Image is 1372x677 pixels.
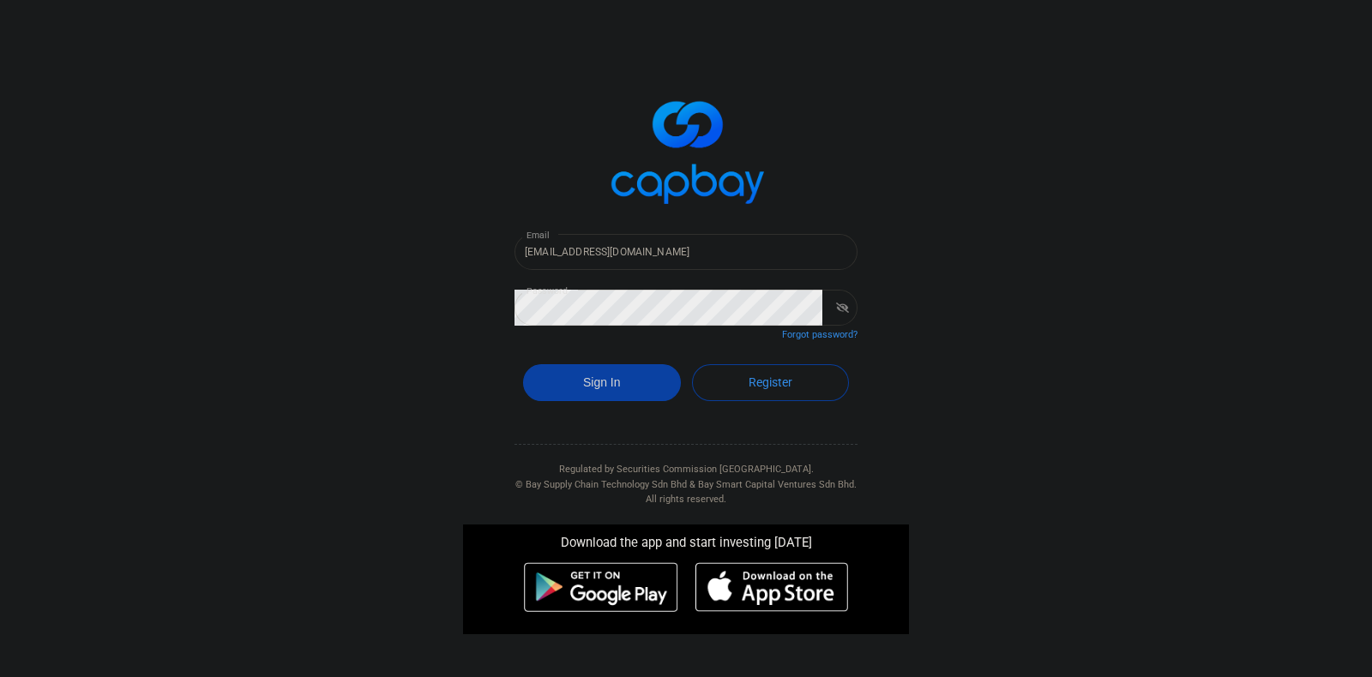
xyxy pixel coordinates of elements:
[698,479,857,490] span: Bay Smart Capital Ventures Sdn Bhd.
[524,562,678,612] img: android
[692,364,850,401] a: Register
[515,479,687,490] span: © Bay Supply Chain Technology Sdn Bhd
[782,329,857,340] a: Forgot password?
[527,285,568,297] label: Password
[523,364,681,401] button: Sign In
[527,229,549,242] label: Email
[450,524,922,554] div: Download the app and start investing [DATE]
[514,445,857,507] div: Regulated by Securities Commission [GEOGRAPHIC_DATA]. & All rights reserved.
[695,562,848,612] img: ios
[600,86,772,213] img: logo
[749,375,792,389] span: Register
